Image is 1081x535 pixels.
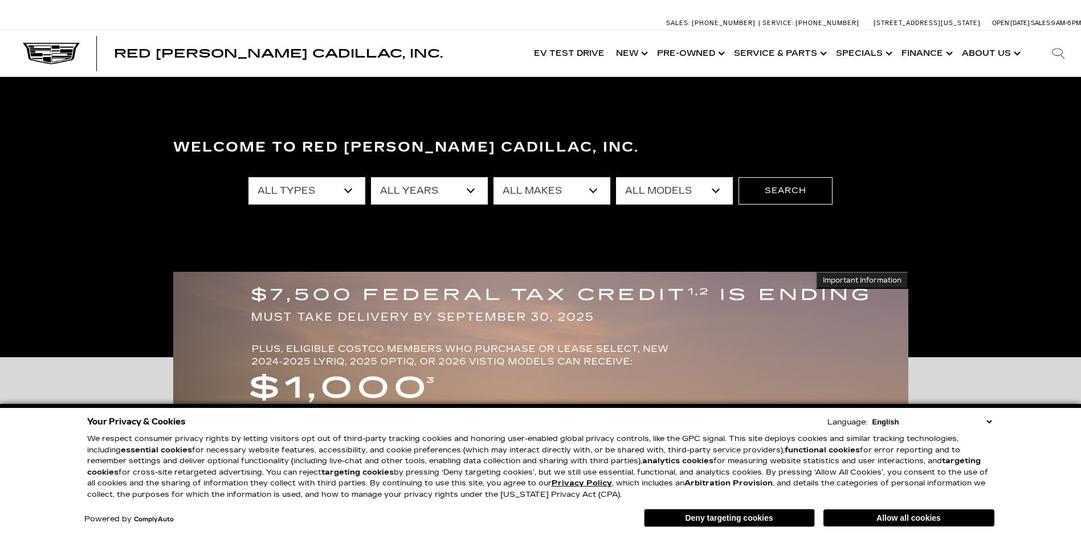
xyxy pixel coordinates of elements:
span: Sales: [666,19,690,27]
span: [PHONE_NUMBER] [796,19,859,27]
span: Open [DATE] [992,19,1030,27]
strong: targeting cookies [321,468,394,477]
strong: functional cookies [785,446,860,455]
a: Privacy Policy [552,479,612,488]
strong: analytics cookies [642,456,713,465]
button: Deny targeting cookies [644,509,815,527]
span: [PHONE_NUMBER] [692,19,756,27]
a: EV Test Drive [528,31,610,76]
select: Language Select [870,416,994,427]
a: [STREET_ADDRESS][US_STATE] [874,19,981,27]
strong: Arbitration Provision [684,479,773,488]
span: Service: [762,19,794,27]
strong: targeting cookies [87,456,981,477]
select: Filter by model [616,177,733,205]
span: Sales: [1031,19,1051,27]
span: Your Privacy & Cookies [87,414,186,430]
button: Allow all cookies [823,509,994,526]
a: Service & Parts [728,31,830,76]
a: Pre-Owned [651,31,728,76]
a: Finance [896,31,956,76]
span: Red [PERSON_NAME] Cadillac, Inc. [114,47,443,60]
div: Powered by [84,516,174,523]
select: Filter by make [493,177,610,205]
a: Sales: [PHONE_NUMBER] [666,20,758,26]
h3: Welcome to Red [PERSON_NAME] Cadillac, Inc. [173,136,908,159]
a: Specials [830,31,896,76]
select: Filter by year [371,177,488,205]
div: Language: [827,419,867,426]
p: We respect consumer privacy rights by letting visitors opt out of third-party tracking cookies an... [87,434,994,500]
strong: essential cookies [121,446,192,455]
select: Filter by type [248,177,365,205]
a: Service: [PHONE_NUMBER] [758,20,862,26]
img: Cadillac Dark Logo with Cadillac White Text [23,43,80,64]
a: ComplyAuto [134,516,174,523]
a: Red [PERSON_NAME] Cadillac, Inc. [114,48,443,59]
span: 9 AM-6 PM [1051,19,1081,27]
a: New [610,31,651,76]
span: Important Information [823,276,901,285]
button: Important Information [816,272,908,289]
a: About Us [956,31,1024,76]
button: Search [739,177,833,205]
